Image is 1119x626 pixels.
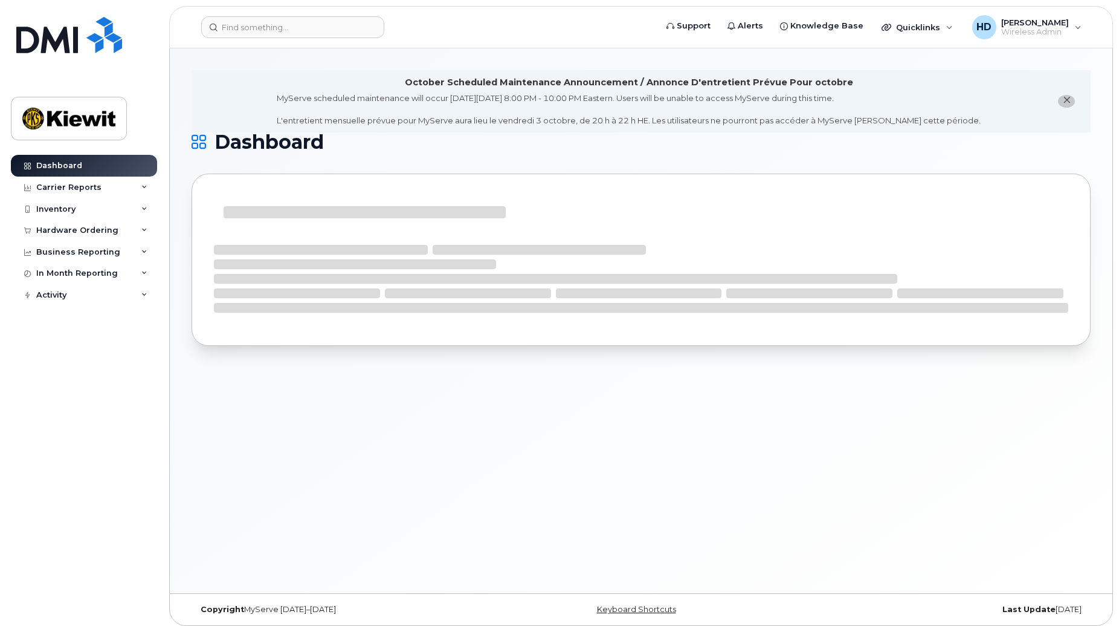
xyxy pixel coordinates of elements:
[277,93,981,126] div: MyServe scheduled maintenance will occur [DATE][DATE] 8:00 PM - 10:00 PM Eastern. Users will be u...
[1058,95,1075,108] button: close notification
[1002,605,1056,614] strong: Last Update
[597,605,676,614] a: Keyboard Shortcuts
[201,605,244,614] strong: Copyright
[791,605,1091,615] div: [DATE]
[405,76,853,89] div: October Scheduled Maintenance Announcement / Annonce D'entretient Prévue Pour octobre
[192,605,491,615] div: MyServe [DATE]–[DATE]
[214,133,324,151] span: Dashboard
